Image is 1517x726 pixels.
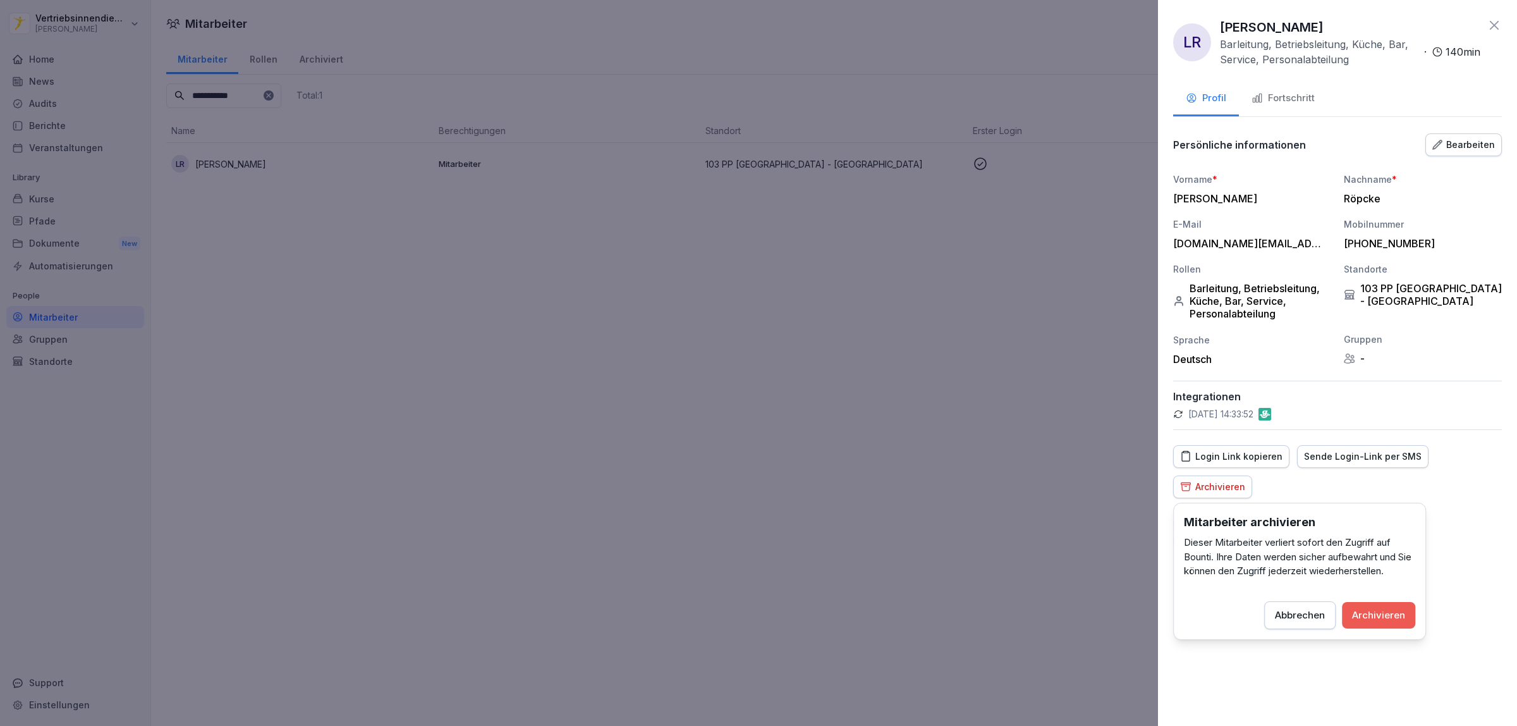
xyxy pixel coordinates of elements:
[1344,352,1502,365] div: -
[1173,445,1289,468] button: Login Link kopieren
[1344,282,1502,307] div: 103 PP [GEOGRAPHIC_DATA] - [GEOGRAPHIC_DATA]
[1275,608,1325,622] div: Abbrechen
[1297,445,1429,468] button: Sende Login-Link per SMS
[1344,192,1496,205] div: Röpcke
[1220,37,1419,67] p: Barleitung, Betriebsleitung, Küche, Bar, Service, Personalabteilung
[1173,237,1325,250] div: [DOMAIN_NAME][EMAIL_ADDRESS][DOMAIN_NAME]
[1344,173,1502,186] div: Nachname
[1173,192,1325,205] div: [PERSON_NAME]
[1342,602,1415,629] button: Archivieren
[1173,173,1331,186] div: Vorname
[1184,514,1415,531] h3: Mitarbeiter archivieren
[1432,138,1495,152] div: Bearbeiten
[1304,450,1422,464] div: Sende Login-Link per SMS
[1173,333,1331,347] div: Sprache
[1344,218,1502,231] div: Mobilnummer
[1173,353,1331,366] div: Deutsch
[1173,82,1239,116] button: Profil
[1239,82,1327,116] button: Fortschritt
[1180,480,1245,494] div: Archivieren
[1180,450,1282,464] div: Login Link kopieren
[1173,476,1252,498] button: Archivieren
[1186,91,1226,106] div: Profil
[1344,262,1502,276] div: Standorte
[1352,608,1405,622] div: Archivieren
[1264,601,1336,629] button: Abbrechen
[1252,91,1315,106] div: Fortschritt
[1344,333,1502,346] div: Gruppen
[1173,262,1331,276] div: Rollen
[1220,37,1480,67] div: ·
[1344,237,1496,250] div: [PHONE_NUMBER]
[1173,23,1211,61] div: LR
[1446,44,1480,59] p: 140 min
[1258,408,1271,421] img: gastromatic.png
[1173,138,1306,151] p: Persönliche informationen
[1184,536,1415,579] p: Dieser Mitarbeiter verliert sofort den Zugriff auf Bounti. Ihre Daten werden sicher aufbewahrt un...
[1173,282,1331,320] div: Barleitung, Betriebsleitung, Küche, Bar, Service, Personalabteilung
[1425,133,1502,156] button: Bearbeiten
[1173,218,1331,231] div: E-Mail
[1220,18,1324,37] p: [PERSON_NAME]
[1188,408,1253,421] p: [DATE] 14:33:52
[1173,390,1502,403] p: Integrationen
